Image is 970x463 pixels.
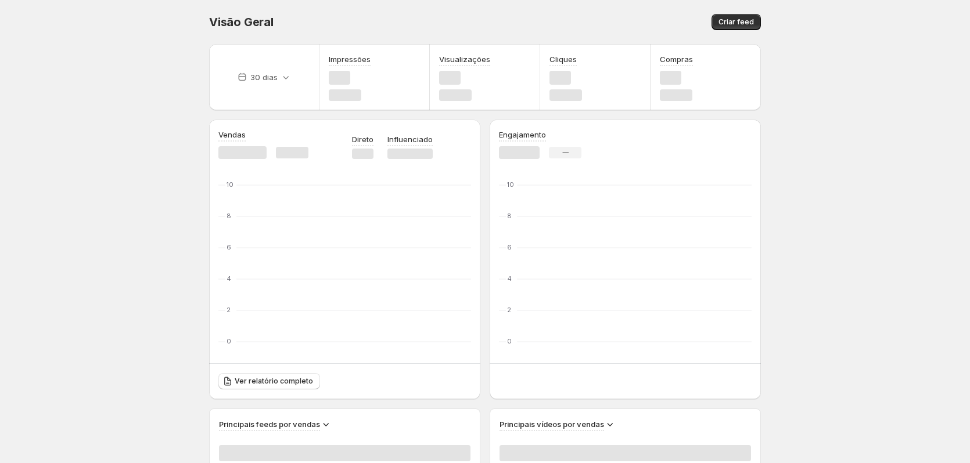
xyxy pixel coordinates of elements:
[329,53,371,65] h3: Impressões
[209,15,274,29] span: Visão Geral
[507,274,512,283] text: 4
[660,53,693,65] h3: Compras
[227,180,233,189] text: 10
[218,373,320,389] a: Ver relatório completo
[507,180,514,189] text: 10
[227,212,231,220] text: 8
[507,337,512,345] text: 0
[712,14,761,30] button: Criar feed
[227,306,231,314] text: 2
[227,274,231,283] text: 4
[549,53,577,65] h3: Cliques
[227,243,231,251] text: 6
[439,53,490,65] h3: Visualizações
[387,133,433,145] p: Influenciado
[235,377,313,386] span: Ver relatório completo
[499,129,546,140] h3: Engajamento
[227,337,231,345] text: 0
[718,17,754,27] span: Criar feed
[352,133,373,145] p: Direto
[500,418,604,430] h3: Principais vídeos por vendas
[507,306,511,314] text: 2
[218,129,246,140] h3: Vendas
[250,71,278,83] p: 30 dias
[219,418,320,430] h3: Principais feeds por vendas
[507,212,512,220] text: 8
[507,243,512,251] text: 6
